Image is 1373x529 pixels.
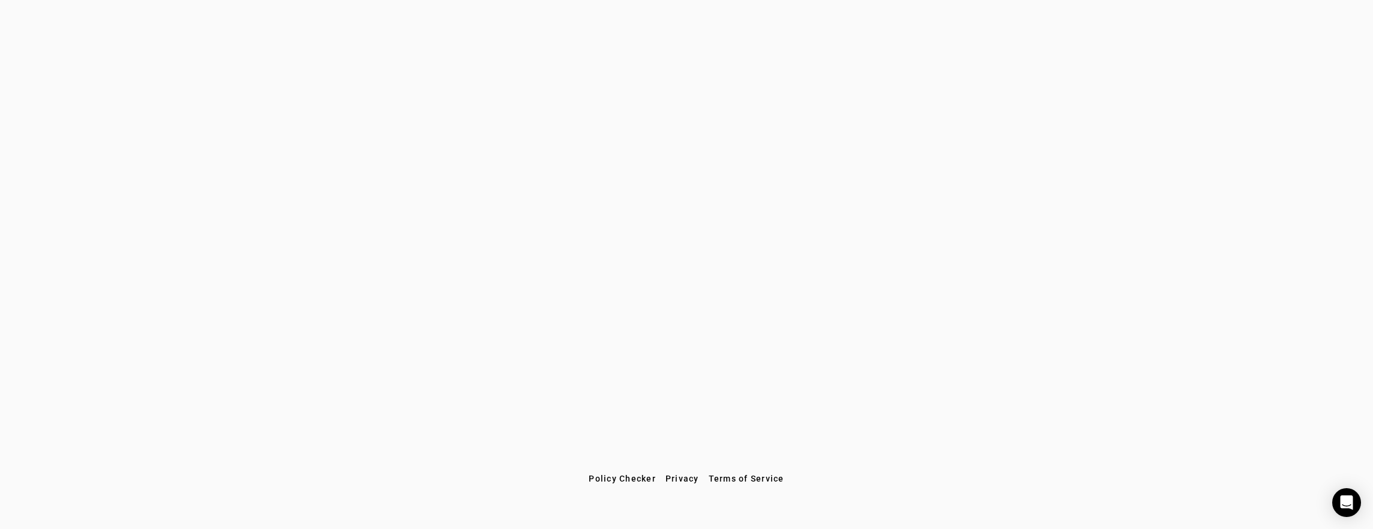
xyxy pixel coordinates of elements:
[1332,488,1361,517] div: Open Intercom Messenger
[584,468,661,489] button: Policy Checker
[661,468,704,489] button: Privacy
[704,468,789,489] button: Terms of Service
[665,474,699,483] span: Privacy
[589,474,656,483] span: Policy Checker
[709,474,784,483] span: Terms of Service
